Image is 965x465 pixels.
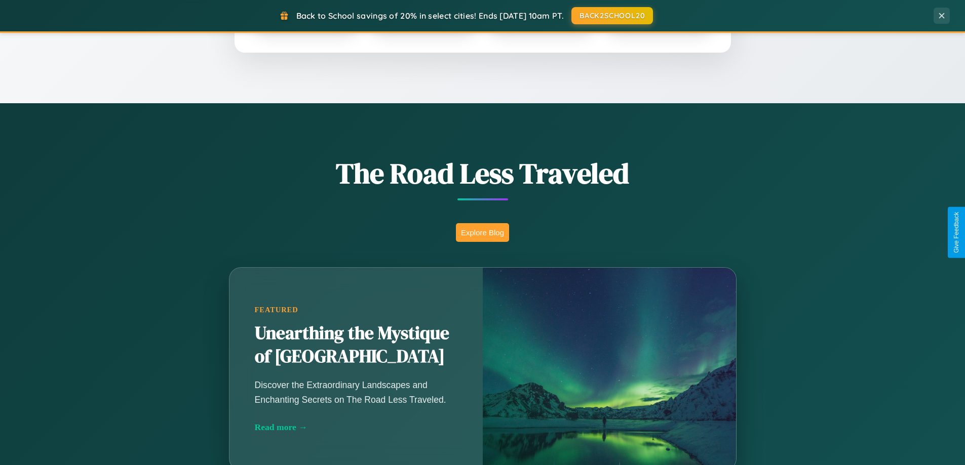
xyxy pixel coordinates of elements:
[953,212,960,253] div: Give Feedback
[255,322,457,368] h2: Unearthing the Mystique of [GEOGRAPHIC_DATA]
[255,422,457,433] div: Read more →
[179,154,787,193] h1: The Road Less Traveled
[255,306,457,314] div: Featured
[571,7,653,24] button: BACK2SCHOOL20
[296,11,564,21] span: Back to School savings of 20% in select cities! Ends [DATE] 10am PT.
[456,223,509,242] button: Explore Blog
[255,378,457,406] p: Discover the Extraordinary Landscapes and Enchanting Secrets on The Road Less Traveled.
